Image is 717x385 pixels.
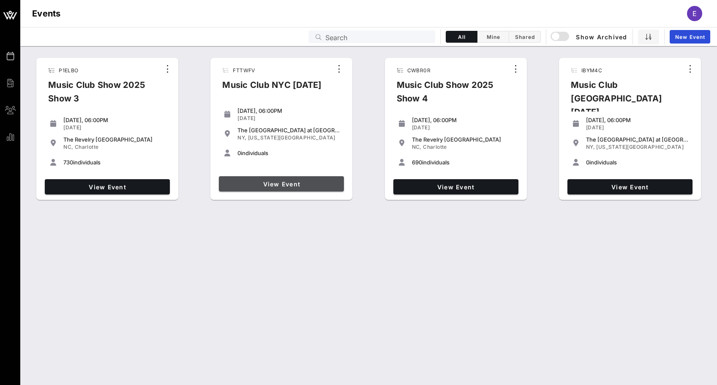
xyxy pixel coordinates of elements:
div: [DATE], 06:00PM [586,117,689,123]
div: Music Club [GEOGRAPHIC_DATA] [DATE] [564,78,683,126]
span: 690 [412,159,422,166]
button: Mine [477,31,509,43]
div: [DATE] [63,124,166,131]
span: NY, [586,144,595,150]
div: [DATE] [586,124,689,131]
div: The [GEOGRAPHIC_DATA] at [GEOGRAPHIC_DATA] [586,136,689,143]
span: View Event [48,183,166,191]
span: 0 [237,150,241,156]
div: Music Club NYC [DATE] [215,78,328,98]
div: individuals [586,159,689,166]
span: View Event [397,183,515,191]
div: The Revelry [GEOGRAPHIC_DATA] [412,136,515,143]
button: Shared [509,31,541,43]
span: P1ELBO [59,67,78,74]
span: Show Archived [552,32,627,42]
div: [DATE], 06:00PM [237,107,341,114]
div: [DATE], 06:00PM [412,117,515,123]
span: New Event [675,34,705,40]
span: All [451,34,472,40]
div: [DATE] [412,124,515,131]
a: New Event [670,30,710,44]
span: Charlotte [423,144,447,150]
button: Show Archived [551,29,627,44]
h1: Events [32,7,61,20]
span: View Event [571,183,689,191]
button: All [446,31,477,43]
div: [DATE] [237,115,341,122]
span: [US_STATE][GEOGRAPHIC_DATA] [248,134,335,141]
span: Mine [483,34,504,40]
div: individuals [63,159,166,166]
div: [DATE], 06:00PM [63,117,166,123]
div: Music Club Show 2025 Show 3 [41,78,160,112]
div: Music Club Show 2025 Show 4 [390,78,509,112]
span: NC, [63,144,73,150]
span: CWBR0R [407,67,431,74]
a: View Event [567,179,692,194]
span: NC, [412,144,422,150]
span: [US_STATE][GEOGRAPHIC_DATA] [596,144,684,150]
span: Charlotte [75,144,99,150]
span: 0 [586,159,589,166]
span: NY, [237,134,246,141]
div: The Revelry [GEOGRAPHIC_DATA] [63,136,166,143]
span: View Event [222,180,341,188]
div: individuals [237,150,341,156]
div: individuals [412,159,515,166]
span: IBYM4C [581,67,602,74]
span: 730 [63,159,73,166]
a: View Event [219,176,344,191]
span: E [692,9,697,18]
a: View Event [45,179,170,194]
div: E [687,6,702,21]
div: The [GEOGRAPHIC_DATA] at [GEOGRAPHIC_DATA] [237,127,341,134]
a: View Event [393,179,518,194]
span: Shared [514,34,535,40]
span: FTTWFV [233,67,255,74]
